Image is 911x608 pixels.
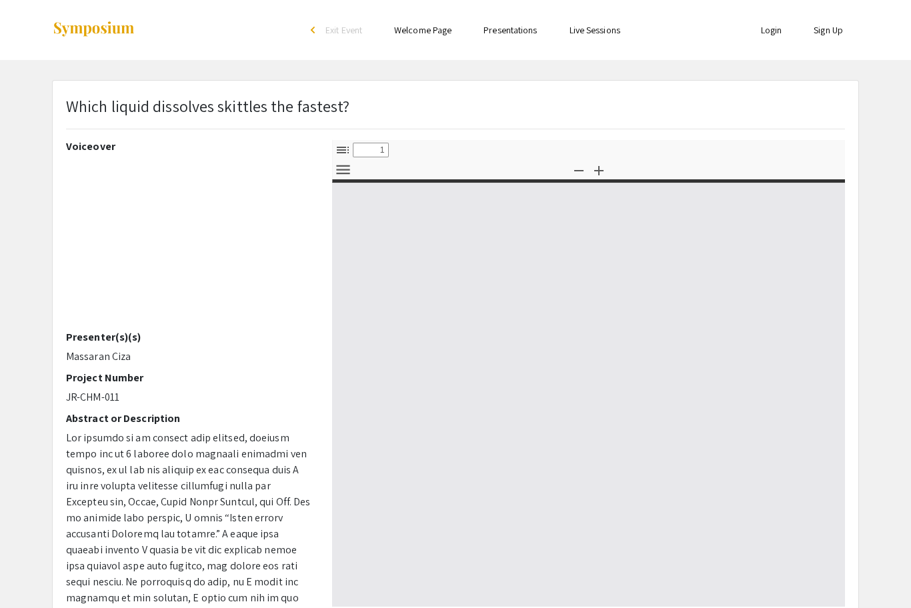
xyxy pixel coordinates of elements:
[66,94,349,118] p: Which liquid dissolves skittles the fastest?
[353,143,389,157] input: Page
[814,24,843,36] a: Sign Up
[66,412,312,425] h2: Abstract or Description
[331,160,354,179] button: Tools
[66,140,312,153] h2: Voiceover
[761,24,782,36] a: Login
[66,331,312,343] h2: Presenter(s)(s)
[568,160,590,179] button: Zoom Out
[66,389,312,405] p: JR-CHM-011
[484,24,537,36] a: Presentations
[52,21,135,39] img: Symposium by ForagerOne
[66,371,312,384] h2: Project Number
[325,24,362,36] span: Exit Event
[394,24,451,36] a: Welcome Page
[331,140,354,159] button: Toggle Sidebar
[66,349,312,365] p: Massaran Ciza
[588,160,610,179] button: Zoom In
[311,26,319,34] div: arrow_back_ios
[570,24,620,36] a: Live Sessions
